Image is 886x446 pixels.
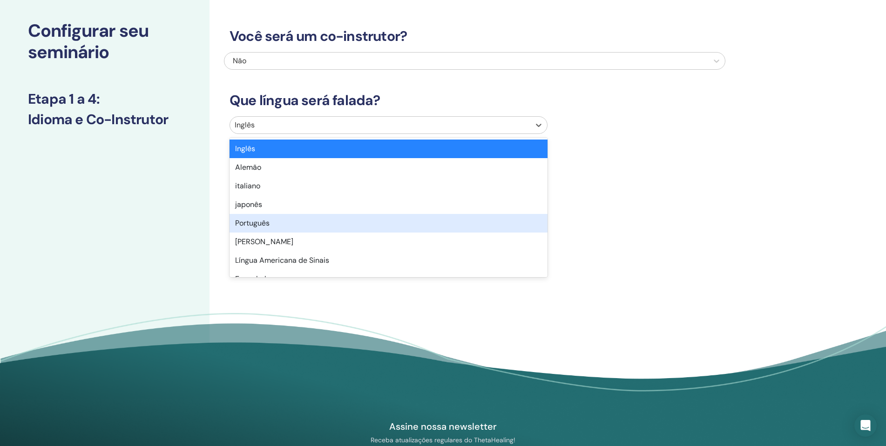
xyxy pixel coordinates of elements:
font: Espanhol [235,274,266,284]
font: Que língua será falada? [230,91,380,109]
font: Receba atualizações regulares do ThetaHealing! [371,436,515,444]
font: Não [233,56,246,66]
font: Configurar seu seminário [28,19,149,64]
font: Alemão [235,162,261,172]
font: [PERSON_NAME] [235,237,293,246]
font: japonês [235,200,262,209]
font: Inglês [235,144,255,153]
font: Você será um co-instrutor? [230,27,407,45]
font: : [96,90,100,108]
font: Idioma e Co-Instrutor [28,110,168,128]
font: italiano [235,181,260,191]
font: Língua Americana de Sinais [235,255,329,265]
font: Português [235,218,270,228]
font: Assine nossa newsletter [389,420,497,433]
font: Etapa 1 a 4 [28,90,96,108]
div: Abra o Intercom Messenger [854,414,877,437]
